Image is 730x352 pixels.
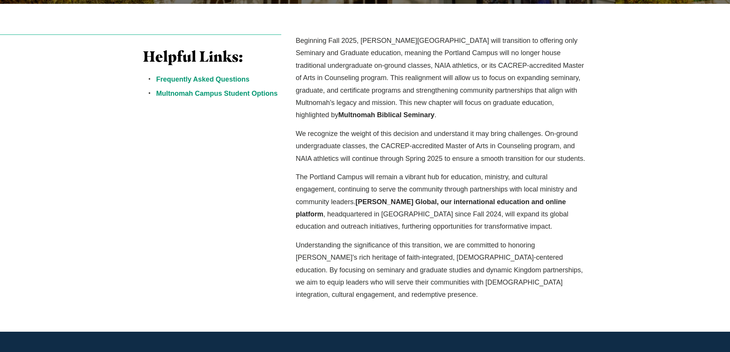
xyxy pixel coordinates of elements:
a: Multnomah Campus Student Options [156,90,278,97]
strong: Multnomah Biblical Seminary [338,111,435,119]
p: The Portland Campus will remain a vibrant hub for education, ministry, and cultural engagement, c... [296,171,587,233]
h3: Helpful Links: [143,48,282,65]
a: Frequently Asked Questions [156,75,249,83]
strong: [PERSON_NAME] Global, our international education and online platform [296,198,566,218]
p: Understanding the significance of this transition, we are committed to honoring [PERSON_NAME]’s r... [296,239,587,301]
p: We recognize the weight of this decision and understand it may bring challenges. On-ground underg... [296,128,587,165]
p: Beginning Fall 2025, [PERSON_NAME][GEOGRAPHIC_DATA] will transition to offering only Seminary and... [296,34,587,121]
